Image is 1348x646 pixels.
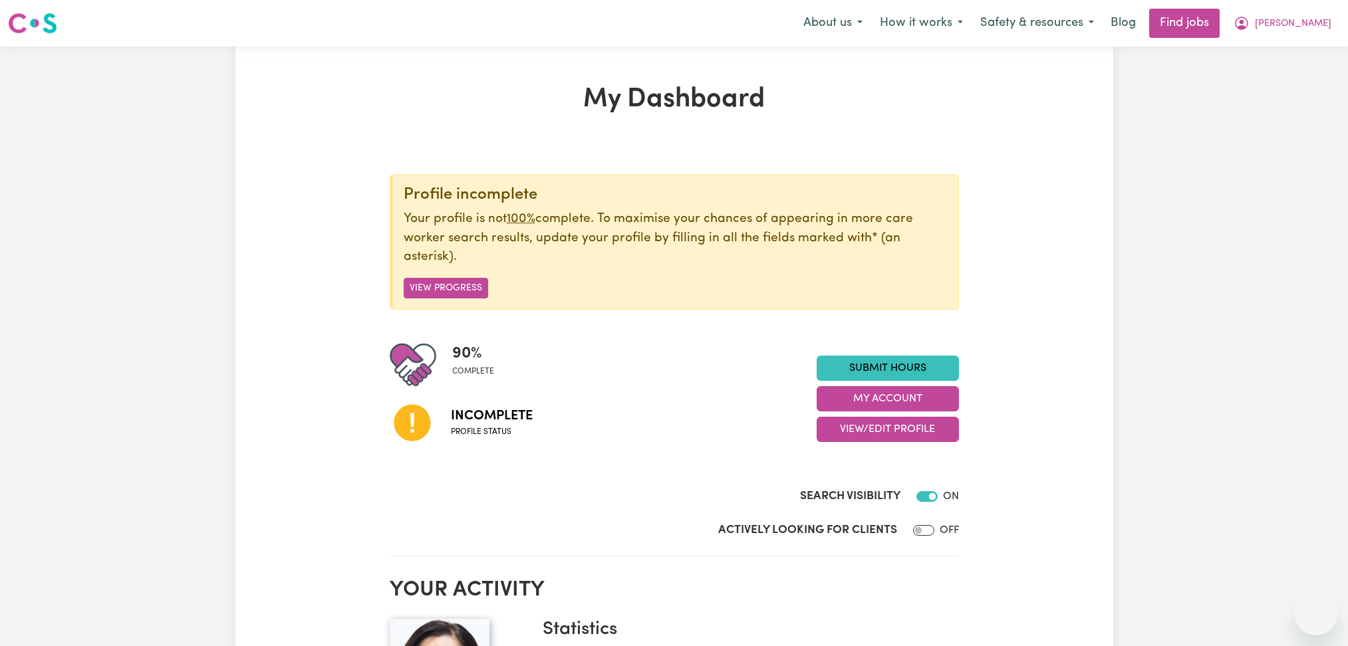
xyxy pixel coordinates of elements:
label: Search Visibility [800,488,900,505]
button: View/Edit Profile [817,417,959,442]
button: My Account [1225,9,1340,37]
span: [PERSON_NAME] [1255,17,1331,31]
span: OFF [940,525,959,536]
span: Profile status [451,426,533,438]
a: Blog [1103,9,1144,38]
span: 90 % [452,342,494,366]
div: Profile completeness: 90% [452,342,505,388]
span: complete [452,366,494,377]
button: About us [795,9,871,37]
u: 100% [507,213,535,225]
h2: Your activity [390,578,959,603]
h3: Statistics [543,619,948,641]
div: Profile incomplete [404,185,948,205]
a: Submit Hours [817,356,959,381]
a: Find jobs [1149,9,1220,38]
button: My Account [817,386,959,411]
a: Careseekers logo [8,8,57,39]
label: Actively Looking for Clients [718,522,897,539]
img: Careseekers logo [8,11,57,35]
button: Safety & resources [972,9,1103,37]
p: Your profile is not complete. To maximise your chances of appearing in more care worker search re... [404,210,948,267]
button: How it works [871,9,972,37]
span: Incomplete [451,406,533,426]
iframe: Button to launch messaging window [1295,593,1337,635]
button: View Progress [404,278,488,298]
h1: My Dashboard [390,84,959,116]
span: ON [943,491,959,502]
